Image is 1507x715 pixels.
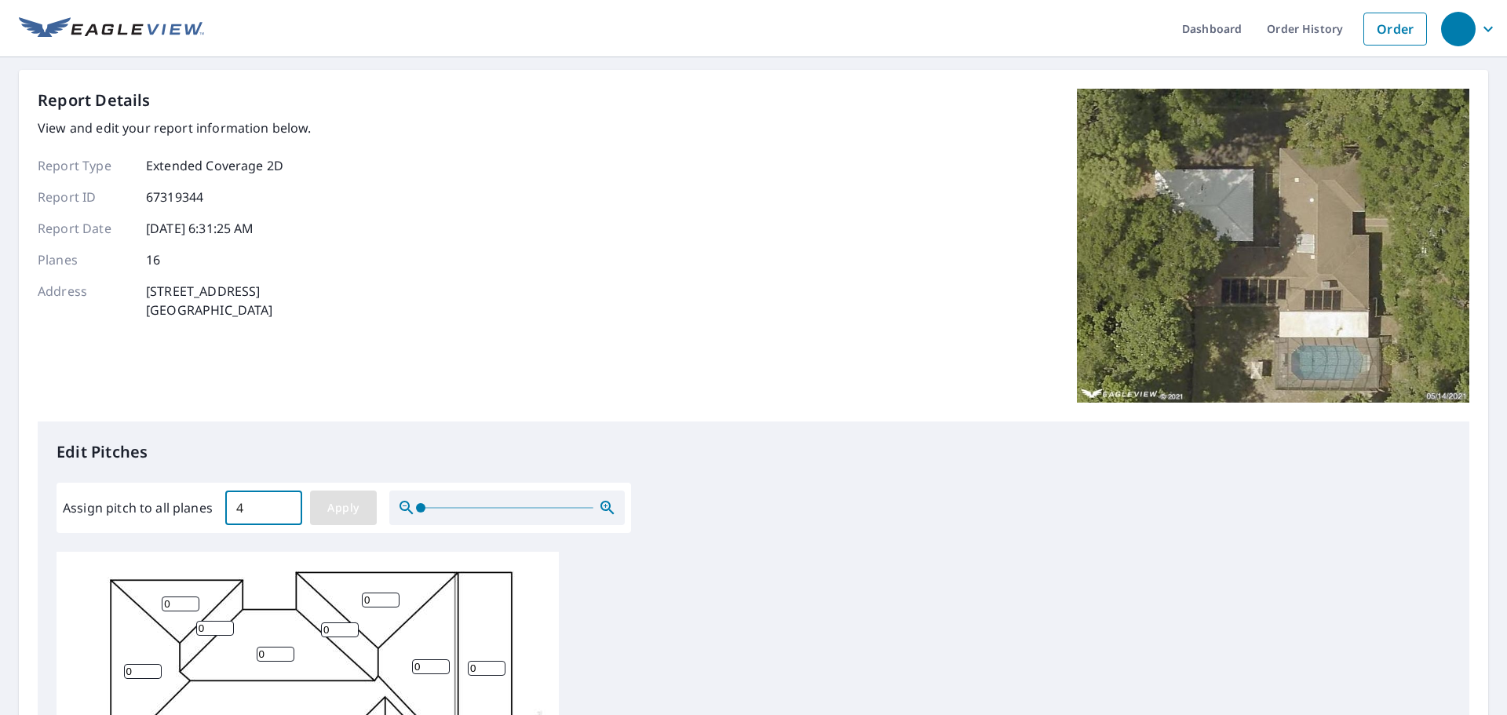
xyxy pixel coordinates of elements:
[38,156,132,175] p: Report Type
[146,250,160,269] p: 16
[146,219,254,238] p: [DATE] 6:31:25 AM
[38,89,151,112] p: Report Details
[146,188,203,206] p: 67319344
[19,17,204,41] img: EV Logo
[38,119,312,137] p: View and edit your report information below.
[323,498,364,518] span: Apply
[57,440,1450,464] p: Edit Pitches
[225,486,302,530] input: 00.0
[146,156,283,175] p: Extended Coverage 2D
[38,250,132,269] p: Planes
[146,282,273,319] p: [STREET_ADDRESS] [GEOGRAPHIC_DATA]
[63,498,213,517] label: Assign pitch to all planes
[38,282,132,319] p: Address
[310,491,377,525] button: Apply
[1077,89,1469,403] img: Top image
[38,188,132,206] p: Report ID
[38,219,132,238] p: Report Date
[1363,13,1427,46] a: Order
